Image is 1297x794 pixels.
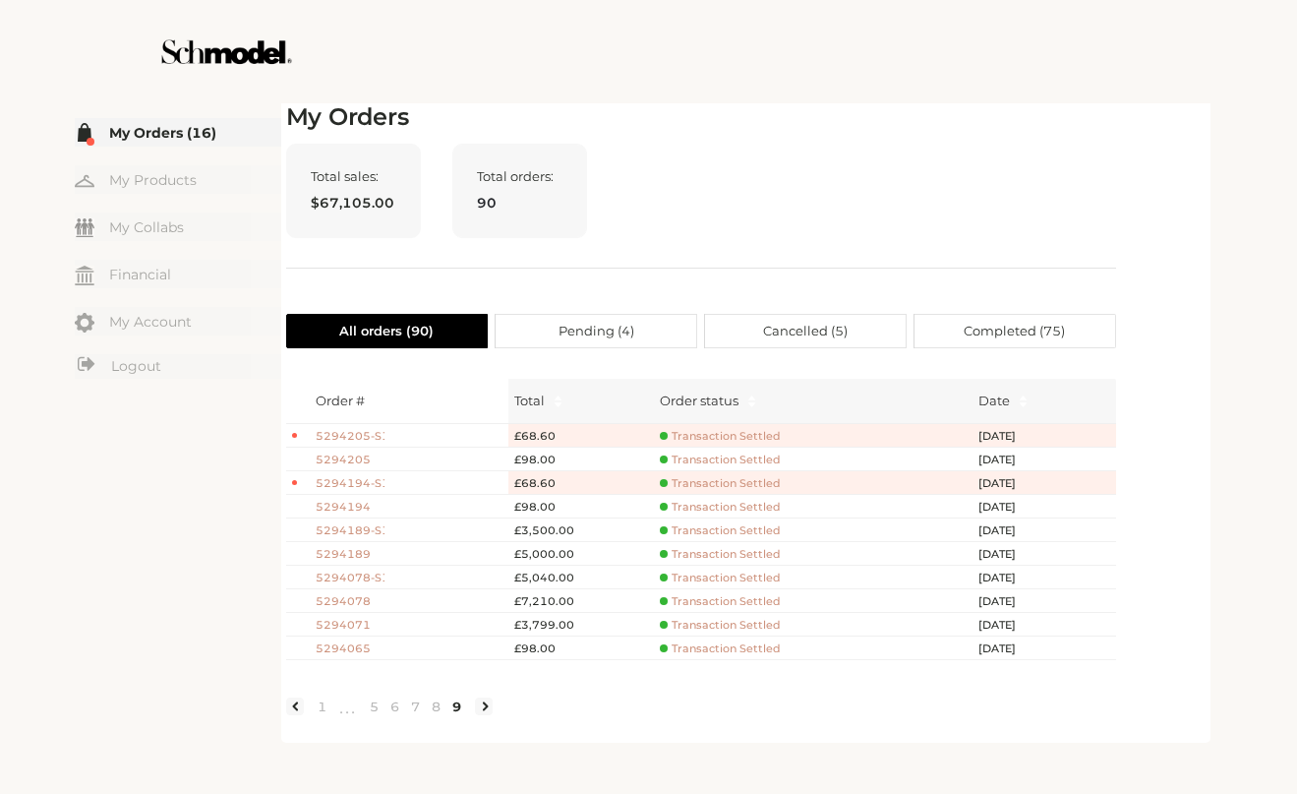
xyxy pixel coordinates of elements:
[339,315,434,347] span: All orders ( 90 )
[75,266,94,285] img: my-financial.svg
[316,522,384,539] span: 5294189-S1
[660,547,781,562] span: Transaction Settled
[316,475,384,492] span: 5294194-S1
[508,613,654,637] td: £3,799.00
[559,315,634,347] span: Pending ( 4 )
[332,696,364,719] span: •••
[316,428,384,445] span: 5294205-S1
[75,307,281,336] a: My Account
[660,476,781,491] span: Transaction Settled
[508,637,654,660] td: £98.00
[75,171,94,191] img: my-hanger.svg
[1018,393,1029,403] span: caret-up
[514,391,545,410] span: Total
[508,542,654,566] td: £5,000.00
[75,118,281,147] a: My Orders (16)
[477,192,562,214] span: 90
[978,617,1037,634] span: [DATE]
[475,698,493,715] li: Next Page
[311,168,396,184] span: Total sales:
[660,429,781,444] span: Transaction Settled
[660,618,781,633] span: Transaction Settled
[660,391,738,410] div: Order status
[978,522,1037,539] span: [DATE]
[660,523,781,538] span: Transaction Settled
[75,123,94,143] img: my-order.svg
[75,213,281,241] a: My Collabs
[660,500,781,515] span: Transaction Settled
[286,103,1116,132] h2: My Orders
[286,698,304,715] li: Previous Page
[508,448,654,471] td: £98.00
[553,399,563,410] span: caret-down
[316,546,384,563] span: 5294189
[978,428,1037,445] span: [DATE]
[316,452,384,468] span: 5294205
[310,379,508,424] th: Order #
[660,641,781,656] span: Transaction Settled
[746,393,757,403] span: caret-up
[75,165,281,194] a: My Products
[508,589,654,613] td: £7,210.00
[978,570,1037,586] span: [DATE]
[553,393,563,403] span: caret-up
[978,593,1037,610] span: [DATE]
[311,192,396,214] span: $67,105.00
[660,453,781,467] span: Transaction Settled
[316,593,384,610] span: 5294078
[477,168,562,184] span: Total orders:
[426,698,446,715] a: 8
[508,519,654,542] td: £3,500.00
[508,566,654,589] td: £5,040.00
[978,499,1037,516] span: [DATE]
[316,641,384,657] span: 5294065
[964,315,1065,347] span: Completed ( 75 )
[763,315,848,347] span: Cancelled ( 5 )
[508,424,654,448] td: £68.60
[384,698,405,715] a: 6
[316,570,384,586] span: 5294078-S1
[508,471,654,495] td: £68.60
[446,698,467,715] a: 9
[75,313,94,333] img: my-account.svg
[660,594,781,609] span: Transaction Settled
[978,546,1037,563] span: [DATE]
[508,495,654,519] td: £98.00
[978,452,1037,468] span: [DATE]
[75,118,281,382] div: Menu
[978,641,1037,657] span: [DATE]
[660,571,781,585] span: Transaction Settled
[75,354,281,379] a: Logout
[75,218,94,237] img: my-friends.svg
[75,260,281,288] a: Financial
[332,691,364,722] li: Previous 5 Pages
[364,698,384,715] a: 5
[316,499,384,516] span: 5294194
[746,399,757,410] span: caret-down
[978,391,1010,410] span: Date
[978,475,1037,492] span: [DATE]
[316,617,384,634] span: 5294071
[1018,399,1029,410] span: caret-down
[312,698,332,715] a: 1
[405,698,426,715] a: 7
